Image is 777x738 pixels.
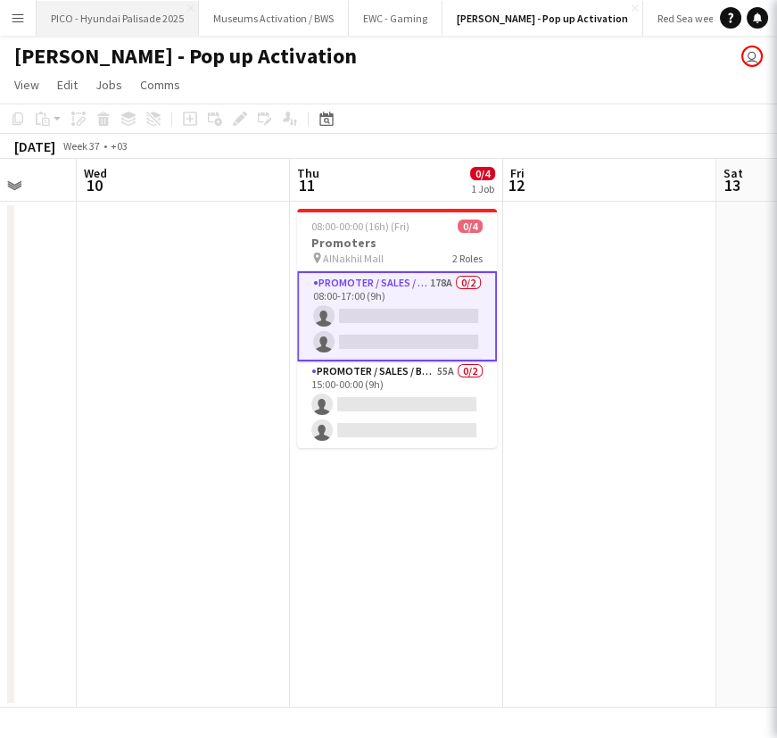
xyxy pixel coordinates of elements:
span: Sat [723,165,743,181]
app-job-card: 08:00-00:00 (16h) (Fri)0/4Promoters AlNakhil Mall2 RolesPromoter / Sales / Brand Ambassador178A0/... [297,209,497,448]
app-card-role: Promoter / Sales / Brand Ambassador178A0/208:00-17:00 (9h) [297,271,497,361]
span: 0/4 [470,167,495,180]
span: AlNakhil Mall [323,252,384,265]
span: 11 [294,175,319,195]
a: View [7,73,46,96]
span: Week 37 [59,139,103,153]
span: 08:00-00:00 (16h) (Fri) [311,220,409,233]
app-card-role: Promoter / Sales / Brand Ambassador55A0/215:00-00:00 (9h) [297,361,497,448]
span: View [14,77,39,93]
div: 1 Job [471,182,494,195]
span: 13 [721,175,743,195]
span: 12 [508,175,525,195]
span: Jobs [95,77,122,93]
span: 10 [81,175,107,195]
app-user-avatar: Salman AlQurni [741,46,763,67]
a: Comms [133,73,187,96]
button: PICO - Hyundai Palisade 2025 [37,1,199,36]
h1: [PERSON_NAME] - Pop up Activation [14,43,357,70]
button: Museums Activation / BWS [199,1,349,36]
span: 2 Roles [452,252,483,265]
button: EWC - Gaming [349,1,442,36]
div: [DATE] [14,137,55,155]
button: Red Sea week [643,1,734,36]
span: Thu [297,165,319,181]
div: +03 [111,139,128,153]
span: Wed [84,165,107,181]
span: Fri [510,165,525,181]
a: Edit [50,73,85,96]
span: 0/4 [458,220,483,233]
span: Edit [57,77,78,93]
a: Jobs [88,73,129,96]
span: Comms [140,77,180,93]
button: [PERSON_NAME] - Pop up Activation [442,1,643,36]
h3: Promoters [297,235,497,251]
